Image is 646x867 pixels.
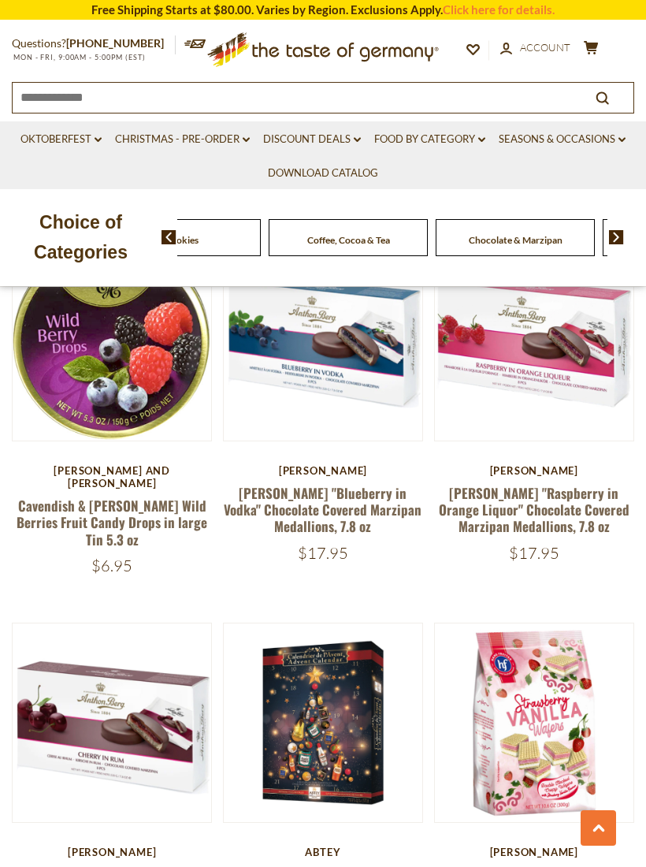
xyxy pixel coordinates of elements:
a: Food By Category [374,131,485,148]
a: Download Catalog [268,165,378,182]
a: Seasons & Occasions [499,131,626,148]
img: Anthon Berg "Raspberry in Orange Liquor" Chocolate Covered Marzipan Medallions, 7.8 oz [435,241,633,440]
a: Account [500,39,570,57]
div: [PERSON_NAME] and [PERSON_NAME] [12,464,212,490]
span: MON - FRI, 9:00AM - 5:00PM (EST) [12,53,146,61]
img: Cavendish & Harvey Wild Berries Fruit Candy Drops in large Tin 5.3 oz [13,241,211,440]
a: [PERSON_NAME] "Blueberry in Vodka" Chocolate Covered Marzipan Medallions, 7.8 oz [224,483,421,537]
div: [PERSON_NAME] [223,464,423,477]
p: Questions? [12,34,176,54]
span: Account [520,41,570,54]
img: previous arrow [161,230,176,244]
a: Coffee, Cocoa & Tea [307,234,390,246]
a: Discount Deals [263,131,361,148]
span: $17.95 [298,543,348,563]
a: Chocolate & Marzipan [469,234,562,246]
div: [PERSON_NAME] [434,846,634,858]
a: [PERSON_NAME] "Raspberry in Orange Liquor" Chocolate Covered Marzipan Medallions, 7.8 oz [439,483,629,537]
div: Abtey [223,846,423,858]
img: next arrow [609,230,624,244]
a: Christmas - PRE-ORDER [115,131,250,148]
div: [PERSON_NAME] [12,846,212,858]
div: [PERSON_NAME] [434,464,634,477]
a: Click here for details. [443,2,555,17]
a: Cavendish & [PERSON_NAME] Wild Berries Fruit Candy Drops in large Tin 5.3 oz [17,496,207,549]
span: $17.95 [509,543,559,563]
img: Anthon Berg "Blueberry in Vodka" Chocolate Covered Marzipan Medallions, 7.8 oz [224,241,422,440]
img: Anthon Berg "Cherry in Rum" Chocolate Covered Marzipan Medallions, 7.8 oz [13,623,211,822]
span: $6.95 [91,556,132,575]
a: Oktoberfest [20,131,102,148]
img: Abtey Advent Calender with 24 Assorted Liquor Pralines, 9.5 oz [224,623,422,822]
a: [PHONE_NUMBER] [66,36,164,50]
img: Hans Freitag Strawberry Vanilla Wafers, 10.6 oz [435,623,633,822]
a: Cookies [165,234,199,246]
